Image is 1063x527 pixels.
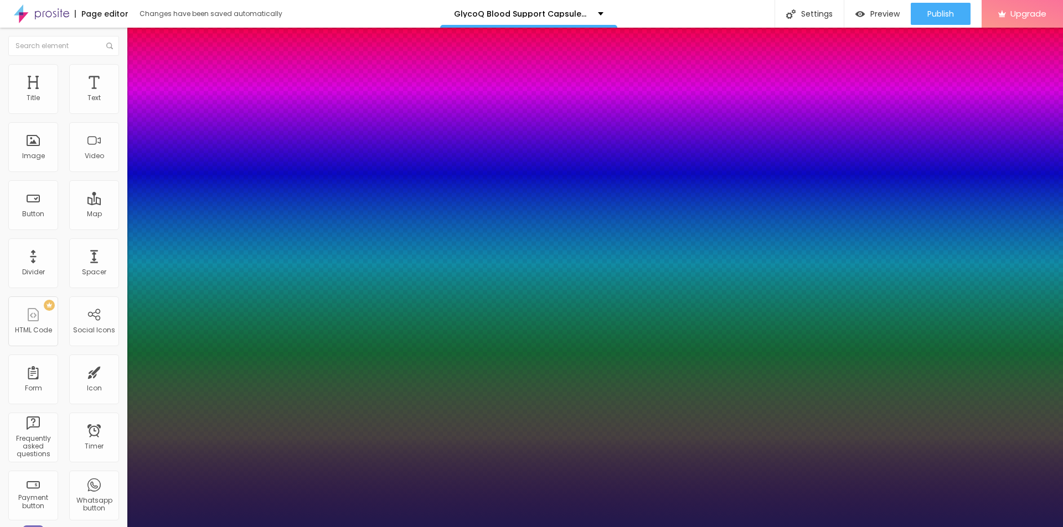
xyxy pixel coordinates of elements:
span: Publish [927,9,954,18]
div: Button [22,210,44,218]
div: Timer [85,442,104,450]
span: Preview [870,9,900,18]
div: Social Icons [73,326,115,334]
img: view-1.svg [855,9,865,19]
button: Preview [844,3,911,25]
button: Publish [911,3,971,25]
div: Map [87,210,102,218]
div: Form [25,384,42,392]
div: Title [27,94,40,102]
div: Divider [22,268,45,276]
div: HTML Code [15,326,52,334]
input: Search element [8,36,119,56]
div: Changes have been saved automatically [140,11,282,17]
img: Icone [786,9,796,19]
div: Video [85,152,104,160]
div: Page editor [75,10,128,18]
span: Upgrade [1010,9,1046,18]
div: Whatsapp button [72,497,116,513]
div: Text [87,94,101,102]
img: Icone [106,43,113,49]
div: Payment button [11,494,55,510]
div: Spacer [82,268,106,276]
div: Frequently asked questions [11,435,55,458]
p: GlycoQ Blood Support Capsules [GEOGRAPHIC_DATA] [454,10,590,18]
div: Image [22,152,45,160]
div: Icon [87,384,102,392]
